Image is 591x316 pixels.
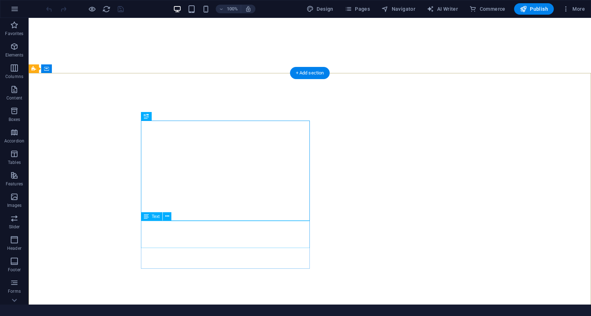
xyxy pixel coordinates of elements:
p: Features [6,181,23,187]
div: Design (Ctrl+Alt+Y) [304,3,336,15]
div: + Add section [290,67,330,79]
button: Publish [514,3,554,15]
p: Header [7,245,21,251]
span: AI Writer [427,5,458,13]
span: Text [152,214,160,219]
p: Images [7,203,22,208]
button: reload [102,5,111,13]
p: Accordion [4,138,24,144]
button: More [560,3,588,15]
p: Columns [5,74,23,79]
button: Navigator [378,3,418,15]
span: Design [307,5,333,13]
p: Boxes [9,117,20,122]
p: Tables [8,160,21,165]
i: On resize automatically adjust zoom level to fit chosen device. [245,6,251,12]
span: Commerce [469,5,505,13]
p: Footer [8,267,21,273]
button: Pages [342,3,373,15]
span: More [562,5,585,13]
button: Click here to leave preview mode and continue editing [88,5,96,13]
h6: 100% [226,5,238,13]
p: Content [6,95,22,101]
p: Elements [5,52,24,58]
button: AI Writer [424,3,461,15]
p: Forms [8,288,21,294]
span: Publish [520,5,548,13]
p: Slider [9,224,20,230]
button: 100% [216,5,241,13]
p: Favorites [5,31,23,37]
span: Pages [345,5,370,13]
button: Design [304,3,336,15]
i: Reload page [102,5,111,13]
span: Navigator [381,5,415,13]
button: Commerce [467,3,508,15]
